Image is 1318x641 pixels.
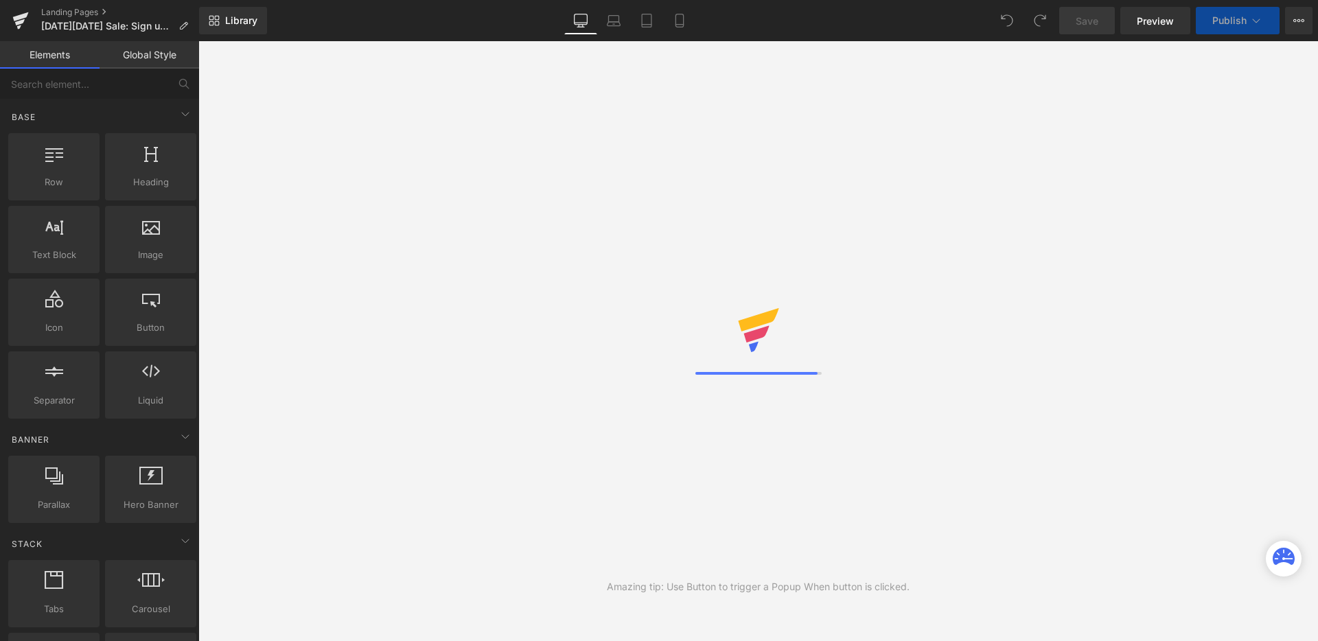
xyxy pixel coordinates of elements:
span: Base [10,110,37,124]
span: Hero Banner [109,498,192,512]
span: Text Block [12,248,95,262]
span: Parallax [12,498,95,512]
button: Publish [1196,7,1280,34]
a: Preview [1120,7,1190,34]
span: Carousel [109,602,192,616]
a: Laptop [597,7,630,34]
span: Publish [1212,15,1247,26]
a: Mobile [663,7,696,34]
span: Stack [10,537,44,550]
span: Library [225,14,257,27]
span: [DATE][DATE] Sale: Sign up to get a notice when next year's deal starts! [41,21,173,32]
a: New Library [199,7,267,34]
div: Amazing tip: Use Button to trigger a Popup When button is clicked. [607,579,910,594]
a: Landing Pages [41,7,199,18]
a: Global Style [100,41,199,69]
span: Preview [1137,14,1174,28]
span: Tabs [12,602,95,616]
span: Icon [12,320,95,335]
button: More [1285,7,1313,34]
span: Image [109,248,192,262]
a: Desktop [564,7,597,34]
span: Banner [10,433,51,446]
span: Button [109,320,192,335]
button: Redo [1026,7,1054,34]
button: Undo [993,7,1021,34]
span: Separator [12,393,95,408]
span: Save [1076,14,1098,28]
span: Row [12,175,95,189]
span: Heading [109,175,192,189]
span: Liquid [109,393,192,408]
a: Tablet [630,7,663,34]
